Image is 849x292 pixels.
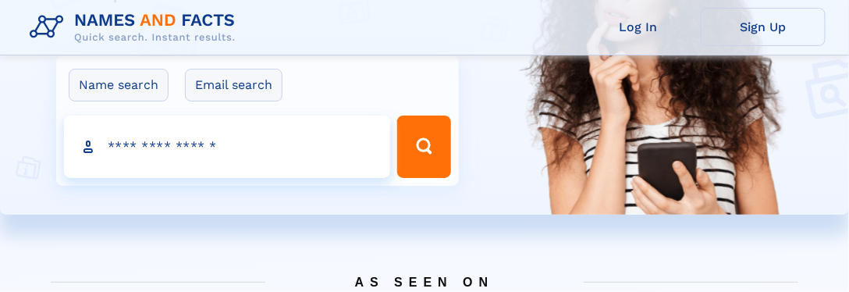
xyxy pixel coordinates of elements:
input: search input [64,116,390,178]
label: Email search [185,69,282,101]
a: Sign Up [701,8,826,46]
img: Logo Names and Facts [23,6,248,48]
label: Name search [69,69,169,101]
a: Log In [576,8,701,46]
button: Search Button [397,116,451,178]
